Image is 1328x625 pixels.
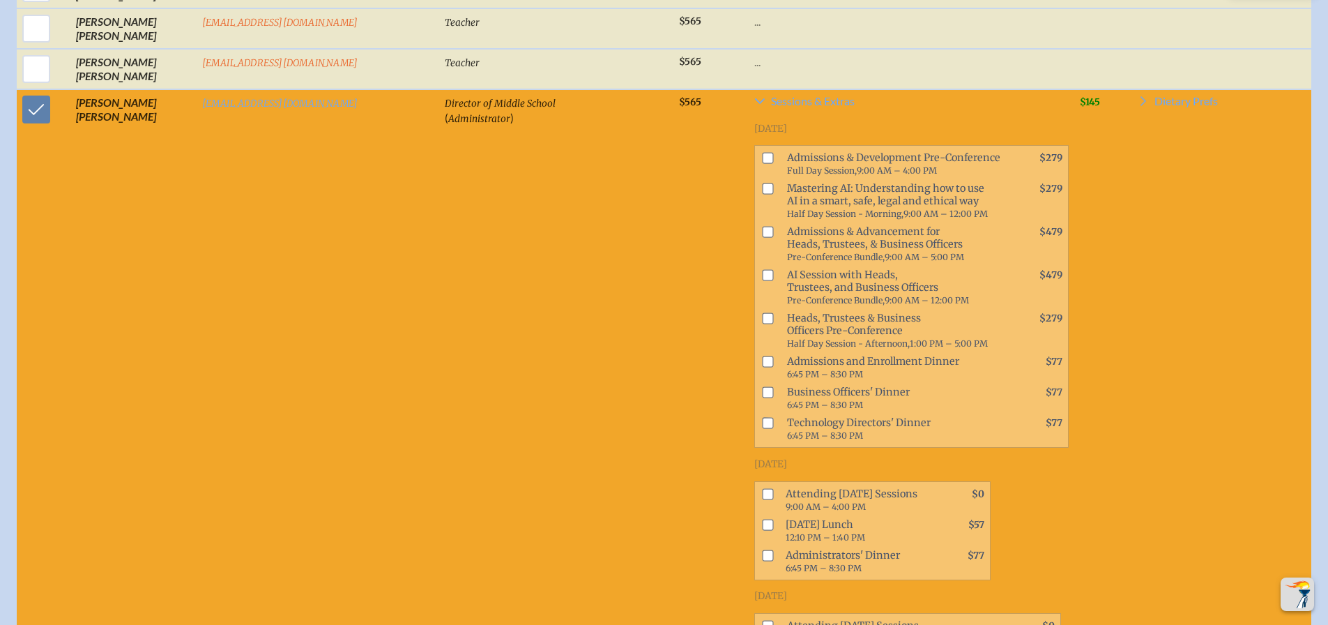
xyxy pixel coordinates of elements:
[445,17,480,29] span: Teacher
[754,590,787,602] span: [DATE]
[679,15,701,27] span: $565
[445,98,556,110] span: Director of Middle School
[1039,312,1062,324] span: $279
[972,488,984,500] span: $0
[754,458,787,470] span: [DATE]
[1154,96,1218,107] span: Dietary Prefs
[885,252,964,262] span: 9:00 AM – 5:00 PM
[1138,96,1218,112] a: Dietary Prefs
[781,383,1007,414] span: Business Officers' Dinner
[781,266,1007,309] span: AI Session with Heads, Trustees, and Business Officers
[781,309,1007,352] span: Heads, Trustees & Business Officers Pre-Conference
[786,563,862,573] span: 6:45 PM – 8:30 PM
[787,295,885,306] span: Pre-Conference Bundle,
[781,179,1007,223] span: Mastering AI: Understanding how to use AI in a smart, safe, legal and ethical way
[1046,386,1062,398] span: $77
[780,546,929,577] span: Administrators' Dinner
[885,295,969,306] span: 9:00 AM – 12:00 PM
[968,550,984,562] span: $77
[787,209,903,219] span: Half Day Session - Morning,
[780,485,929,515] span: Attending [DATE] Sessions
[1046,356,1062,368] span: $77
[202,57,358,69] a: [EMAIL_ADDRESS][DOMAIN_NAME]
[70,8,196,49] td: [PERSON_NAME] [PERSON_NAME]
[771,96,855,107] span: Sessions & Extras
[781,149,1007,179] span: Admissions & Development Pre-Conference
[1039,183,1062,195] span: $279
[786,502,866,512] span: 9:00 AM – 4:00 PM
[1281,578,1314,611] button: Scroll Top
[1039,269,1062,281] span: $479
[202,98,358,110] a: [EMAIL_ADDRESS][DOMAIN_NAME]
[787,369,863,379] span: 6:45 PM – 8:30 PM
[754,15,1069,29] p: ...
[780,515,929,546] span: [DATE] Lunch
[786,532,865,543] span: 12:10 PM – 1:40 PM
[787,252,885,262] span: Pre-Conference Bundle,
[679,96,701,108] span: $565
[1283,580,1311,608] img: To the top
[857,165,937,176] span: 9:00 AM – 4:00 PM
[910,338,988,349] span: 1:00 PM – 5:00 PM
[754,96,1069,112] a: Sessions & Extras
[754,123,787,135] span: [DATE]
[903,209,988,219] span: 9:00 AM – 12:00 PM
[445,57,480,69] span: Teacher
[968,519,984,531] span: $57
[679,56,701,68] span: $565
[1039,152,1062,164] span: $279
[448,113,510,125] span: Administrator
[787,165,857,176] span: Full Day Session,
[445,111,448,124] span: (
[781,414,1007,444] span: Technology Directors' Dinner
[787,400,863,410] span: 6:45 PM – 8:30 PM
[70,49,196,89] td: [PERSON_NAME] [PERSON_NAME]
[1080,96,1100,108] span: $145
[781,223,1007,266] span: Admissions & Advancement for Heads, Trustees, & Business Officers
[781,352,1007,383] span: Admissions and Enrollment Dinner
[1039,226,1062,238] span: $479
[787,338,910,349] span: Half Day Session - Afternoon,
[754,55,1069,69] p: ...
[202,17,358,29] a: [EMAIL_ADDRESS][DOMAIN_NAME]
[510,111,514,124] span: )
[787,430,863,441] span: 6:45 PM – 8:30 PM
[1046,417,1062,429] span: $77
